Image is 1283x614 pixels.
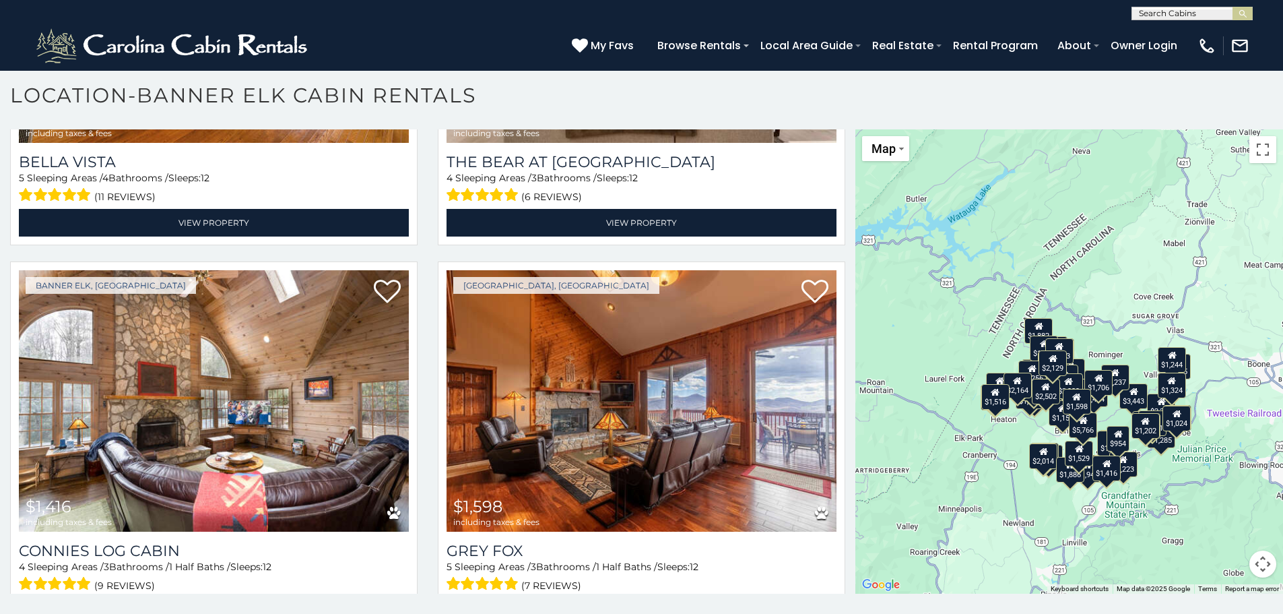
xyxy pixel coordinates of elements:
[1104,34,1184,57] a: Owner Login
[1070,412,1098,438] div: $5,766
[572,37,637,55] a: My Favs
[1120,383,1148,409] div: $3,443
[754,34,859,57] a: Local Area Guide
[690,561,698,573] span: 12
[651,34,748,57] a: Browse Rentals
[102,172,108,184] span: 4
[859,576,903,594] img: Google
[1147,422,1175,448] div: $1,285
[447,561,452,573] span: 5
[1065,441,1093,466] div: $1,529
[865,34,940,57] a: Real Estate
[1018,361,1047,386] div: $2,256
[596,561,657,573] span: 1 Half Baths /
[1032,379,1060,404] div: $2,502
[1035,445,1063,470] div: $1,468
[531,561,536,573] span: 3
[1197,36,1216,55] img: phone-regular-white.png
[1049,400,1077,426] div: $1,158
[1004,372,1032,398] div: $2,164
[1148,393,1176,419] div: $2,311
[453,497,502,516] span: $1,598
[1050,364,1078,390] div: $1,283
[591,37,634,54] span: My Favs
[1163,404,1191,430] div: $1,352
[1063,389,1091,415] div: $1,598
[1158,347,1187,373] div: $1,244
[1107,425,1130,451] div: $954
[1249,136,1276,163] button: Toggle fullscreen view
[1163,406,1191,431] div: $1,024
[201,172,209,184] span: 12
[19,172,24,184] span: 5
[19,209,409,237] a: View Property
[447,270,836,532] a: Grey Fox $1,598 including taxes & fees
[1249,551,1276,578] button: Map camera controls
[1085,370,1113,396] div: $1,706
[521,188,582,206] span: (6 reviews)
[1109,451,1138,477] div: $1,223
[447,172,453,184] span: 4
[1025,317,1053,343] div: $1,882
[859,576,903,594] a: Open this area in Google Maps (opens a new window)
[104,561,109,573] span: 3
[94,188,156,206] span: (11 reviews)
[34,26,313,66] img: White-1-2.png
[447,153,836,171] a: The Bear At [GEOGRAPHIC_DATA]
[1055,373,1083,398] div: $2,989
[946,34,1045,57] a: Rental Program
[19,560,409,594] div: Sleeping Areas / Bathrooms / Sleeps:
[1030,443,1058,468] div: $2,014
[26,497,71,516] span: $1,416
[26,129,112,137] span: including taxes & fees
[1098,431,1126,456] div: $1,156
[447,171,836,206] div: Sleeping Areas / Bathrooms / Sleeps:
[1016,383,1044,409] div: $1,811
[1045,338,1074,364] div: $1,443
[531,172,537,184] span: 3
[447,270,836,532] img: Grey Fox
[1056,456,1084,482] div: $1,886
[19,153,409,171] a: Bella Vista
[26,518,112,526] span: including taxes & fees
[1230,36,1249,55] img: mail-regular-white.png
[1198,585,1217,592] a: Terms (opens in new tab)
[453,518,539,526] span: including taxes & fees
[374,278,401,307] a: Add to favorites
[447,209,836,237] a: View Property
[19,542,409,560] a: Connies Log Cabin
[986,372,1014,398] div: $1,055
[1117,585,1190,592] span: Map data ©2025 Google
[1138,410,1166,435] div: $1,241
[19,561,25,573] span: 4
[981,384,1010,410] div: $1,516
[629,172,638,184] span: 12
[19,171,409,206] div: Sleeping Areas / Bathrooms / Sleeps:
[94,577,155,594] span: (9 reviews)
[1030,335,1059,361] div: $1,692
[1051,584,1109,594] button: Keyboard shortcuts
[453,277,659,294] a: [GEOGRAPHIC_DATA], [GEOGRAPHIC_DATA]
[1158,372,1186,398] div: $1,324
[263,561,271,573] span: 12
[862,136,909,161] button: Change map style
[26,277,196,294] a: Banner Elk, [GEOGRAPHIC_DATA]
[1101,364,1129,390] div: $1,237
[981,385,1010,410] div: $1,554
[447,542,836,560] a: Grey Fox
[19,270,409,532] a: Connies Log Cabin $1,416 including taxes & fees
[447,153,836,171] h3: The Bear At Sugar Mountain
[19,270,409,532] img: Connies Log Cabin
[871,142,896,156] span: Map
[453,129,539,137] span: including taxes & fees
[1030,443,1059,468] div: $2,633
[169,561,230,573] span: 1 Half Baths /
[1080,381,1108,407] div: $1,474
[447,560,836,594] div: Sleeping Areas / Bathrooms / Sleeps:
[1074,457,1102,483] div: $1,946
[1038,350,1066,376] div: $1,293
[801,278,828,307] a: Add to favorites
